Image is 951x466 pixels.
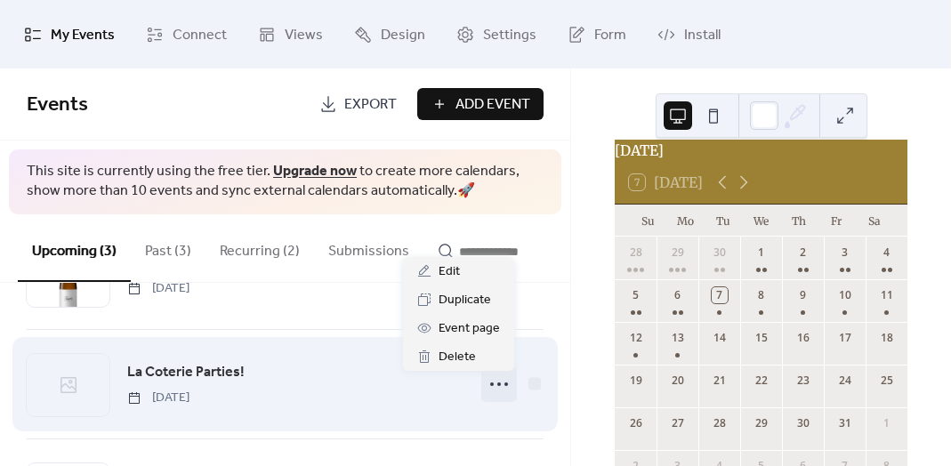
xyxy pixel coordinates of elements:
[341,7,439,61] a: Design
[628,373,644,389] div: 19
[837,245,853,261] div: 3
[780,205,818,237] div: Th
[314,214,423,280] button: Submissions
[629,205,666,237] div: Su
[754,245,770,261] div: 1
[127,361,245,384] a: La Coterie Parties!
[837,330,853,346] div: 17
[173,21,227,49] span: Connect
[837,373,853,389] div: 24
[712,373,728,389] div: 21
[743,205,780,237] div: We
[644,7,734,61] a: Install
[628,415,644,431] div: 26
[127,362,245,383] span: La Coterie Parties!
[628,287,644,303] div: 5
[131,214,206,280] button: Past (3)
[27,162,544,202] span: This site is currently using the free tier. to create more calendars, show more than 10 events an...
[795,330,811,346] div: 16
[306,88,410,120] a: Export
[127,389,189,407] span: [DATE]
[417,88,544,120] button: Add Event
[381,21,425,49] span: Design
[837,287,853,303] div: 10
[712,245,728,261] div: 30
[206,214,314,280] button: Recurring (2)
[837,415,853,431] div: 31
[879,373,895,389] div: 25
[344,94,397,116] span: Export
[483,21,536,49] span: Settings
[133,7,240,61] a: Connect
[754,415,770,431] div: 29
[455,94,530,116] span: Add Event
[439,290,491,311] span: Duplicate
[439,347,476,368] span: Delete
[628,330,644,346] div: 12
[51,21,115,49] span: My Events
[594,21,626,49] span: Form
[795,245,811,261] div: 2
[615,140,907,161] div: [DATE]
[273,157,357,185] a: Upgrade now
[285,21,323,49] span: Views
[670,415,686,431] div: 27
[684,21,721,49] span: Install
[628,245,644,261] div: 28
[11,7,128,61] a: My Events
[670,373,686,389] div: 20
[705,205,742,237] div: Tu
[670,287,686,303] div: 6
[18,214,131,282] button: Upcoming (3)
[712,287,728,303] div: 7
[554,7,640,61] a: Form
[879,245,895,261] div: 4
[670,245,686,261] div: 29
[439,318,500,340] span: Event page
[795,287,811,303] div: 9
[127,279,189,298] span: [DATE]
[795,415,811,431] div: 30
[667,205,705,237] div: Mo
[754,373,770,389] div: 22
[818,205,855,237] div: Fr
[443,7,550,61] a: Settings
[754,287,770,303] div: 8
[712,330,728,346] div: 14
[712,415,728,431] div: 28
[879,287,895,303] div: 11
[879,330,895,346] div: 18
[245,7,336,61] a: Views
[670,330,686,346] div: 13
[754,330,770,346] div: 15
[856,205,893,237] div: Sa
[27,85,88,125] span: Events
[439,261,460,283] span: Edit
[879,415,895,431] div: 1
[795,373,811,389] div: 23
